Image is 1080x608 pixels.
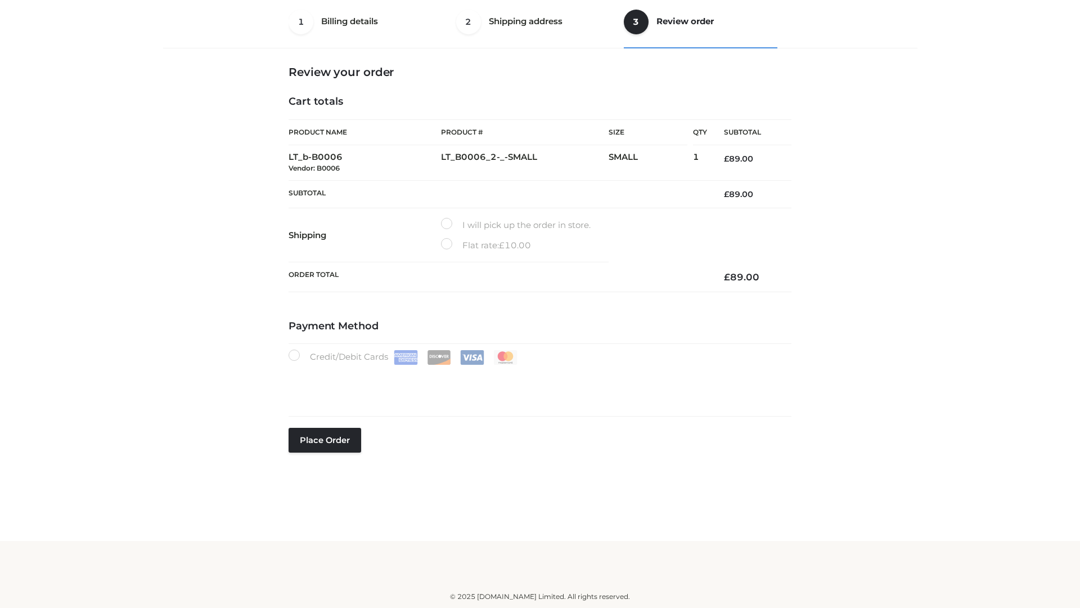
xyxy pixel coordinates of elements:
th: Subtotal [707,120,791,145]
bdi: 89.00 [724,189,753,199]
th: Qty [693,119,707,145]
button: Place order [289,428,361,453]
td: 1 [693,145,707,181]
th: Size [609,120,687,145]
small: Vendor: B0006 [289,164,340,172]
h3: Review your order [289,65,791,79]
label: Credit/Debit Cards [289,350,519,365]
th: Product Name [289,119,441,145]
bdi: 10.00 [499,240,531,251]
img: Visa [460,350,484,365]
th: Shipping [289,208,441,262]
iframe: Secure payment input frame [286,363,789,404]
span: £ [724,271,730,283]
label: I will pick up the order in store. [441,218,591,233]
div: © 2025 [DOMAIN_NAME] Limited. All rights reserved. [167,591,913,602]
td: LT_B0006_2-_-SMALL [441,145,609,181]
span: £ [724,154,729,164]
label: Flat rate: [441,238,531,253]
bdi: 89.00 [724,154,753,164]
td: LT_b-B0006 [289,145,441,181]
td: SMALL [609,145,693,181]
h4: Cart totals [289,96,791,108]
th: Product # [441,119,609,145]
span: £ [499,240,505,251]
th: Order Total [289,262,707,292]
span: £ [724,189,729,199]
img: Discover [427,350,451,365]
img: Amex [394,350,418,365]
img: Mastercard [493,350,517,365]
bdi: 89.00 [724,271,759,283]
th: Subtotal [289,180,707,208]
h4: Payment Method [289,320,791,333]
